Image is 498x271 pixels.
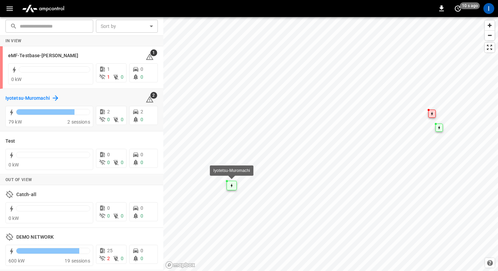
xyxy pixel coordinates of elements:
span: 1 [107,66,110,72]
h6: Test [5,138,15,145]
div: Map marker [227,181,237,190]
span: 0 [140,205,143,211]
a: Mapbox homepage [165,261,195,269]
span: 2 [140,109,143,114]
img: ampcontrol.io logo [19,2,67,15]
strong: Out of View [5,177,32,182]
span: 0 [107,205,110,211]
span: 1 [150,49,157,56]
span: 0 kW [9,216,19,221]
span: 0 [140,74,143,80]
span: 0 [107,117,110,122]
span: 25 [107,248,113,253]
span: 2 [107,109,110,114]
span: 0 [107,152,110,157]
span: 0 [140,213,143,219]
span: 0 [140,160,143,165]
span: 0 [140,248,143,253]
span: 0 [121,74,123,80]
button: Zoom in [485,20,495,30]
span: 0 [121,256,123,261]
span: 600 kW [9,258,24,264]
span: 0 [140,256,143,261]
div: Map marker [428,110,436,118]
span: 0 kW [11,77,22,82]
span: 0 [107,213,110,219]
button: Zoom out [485,30,495,40]
span: 79 kW [9,119,22,125]
span: 2 [150,92,157,99]
span: 19 sessions [65,258,90,264]
span: Zoom out [485,31,495,40]
span: 10 s ago [460,2,480,9]
span: 0 [140,117,143,122]
div: Iyotetsu-Muromachi [213,167,250,174]
span: 0 [121,160,123,165]
span: 1 [107,74,110,80]
span: 0 [107,160,110,165]
span: 0 kW [9,162,19,168]
span: 2 sessions [67,119,90,125]
span: 0 [140,66,143,72]
h6: eMF-Testbase-Musashimurayama [8,52,79,60]
h6: DEMO NETWORK [16,234,54,241]
div: Map marker [435,124,443,132]
canvas: Map [163,17,498,271]
strong: In View [5,38,22,43]
button: set refresh interval [452,3,463,14]
div: profile-icon [483,3,494,14]
span: 2 [107,256,110,261]
h6: Iyotetsu-Muromachi [5,95,50,102]
h6: Catch-all [16,191,36,198]
span: 0 [121,213,123,219]
span: 0 [121,117,123,122]
span: 0 [140,152,143,157]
